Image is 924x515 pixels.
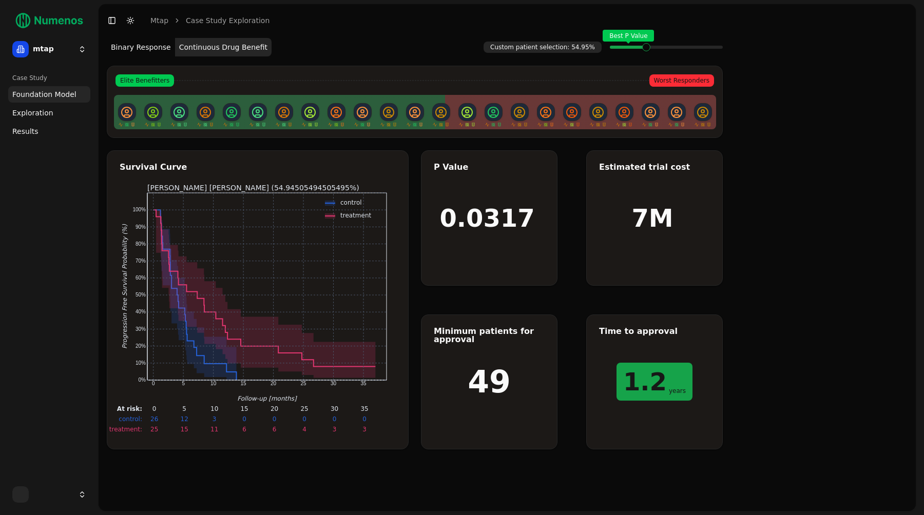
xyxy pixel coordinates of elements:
[132,207,146,212] text: 100%
[12,89,76,100] span: Foundation Model
[332,415,336,423] text: 0
[138,377,146,383] text: 0%
[152,405,156,412] text: 0
[360,405,368,412] text: 35
[240,405,248,412] text: 15
[186,15,269,26] a: Case Study Exploration
[109,426,142,433] text: treatment:
[115,74,174,87] span: Elite Benefitters
[271,381,277,386] text: 20
[439,206,534,230] h1: 0.0317
[302,415,306,423] text: 0
[150,426,158,433] text: 25
[8,70,90,86] div: Case Study
[135,343,145,349] text: 20%
[119,415,142,423] text: control:
[8,86,90,103] a: Foundation Model
[340,199,362,206] text: control
[649,74,714,87] span: Worst Responders
[175,38,272,56] button: Continuous Drug Benefit
[332,426,336,433] text: 3
[270,405,278,412] text: 20
[272,415,276,423] text: 0
[272,426,276,433] text: 6
[362,426,367,433] text: 3
[240,381,246,386] text: 15
[150,415,158,423] text: 26
[362,415,367,423] text: 0
[8,105,90,121] a: Exploration
[150,15,168,26] a: mtap
[237,395,297,402] text: Follow-up [months]
[33,45,74,54] span: mtap
[135,326,145,332] text: 30%
[135,275,145,281] text: 60%
[117,405,142,412] text: At risk:
[151,381,155,386] text: 0
[180,426,188,433] text: 15
[242,415,246,423] text: 0
[631,206,673,230] h1: 7M
[135,292,145,298] text: 50%
[182,381,185,386] text: 5
[340,212,371,219] text: treatment
[135,309,145,314] text: 40%
[8,123,90,140] a: Results
[302,426,306,433] text: 4
[210,405,218,412] text: 10
[147,184,359,192] text: [PERSON_NAME] [PERSON_NAME] (54.94505494505495%)
[300,381,306,386] text: 25
[212,415,216,423] text: 3
[603,30,654,42] span: Best P Value
[12,108,53,118] span: Exploration
[484,42,602,53] span: Custom patient selection: 54.95%
[150,15,269,26] nav: breadcrumb
[330,405,338,412] text: 30
[12,126,38,136] span: Results
[210,426,218,433] text: 11
[135,224,145,230] text: 90%
[121,224,128,349] text: Progression Free Survival Probability (%)
[669,388,686,394] span: years
[300,405,308,412] text: 25
[180,415,188,423] text: 12
[120,163,396,171] div: Survival Curve
[182,405,186,412] text: 5
[107,38,175,56] button: Binary Response
[242,426,246,433] text: 6
[360,381,367,386] text: 35
[135,241,145,247] text: 80%
[623,369,667,394] h1: 1.2
[8,8,90,33] img: Numenos
[210,381,217,386] text: 10
[135,258,145,264] text: 70%
[8,37,90,62] button: mtap
[135,360,145,366] text: 10%
[468,366,511,397] h1: 49
[330,381,336,386] text: 30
